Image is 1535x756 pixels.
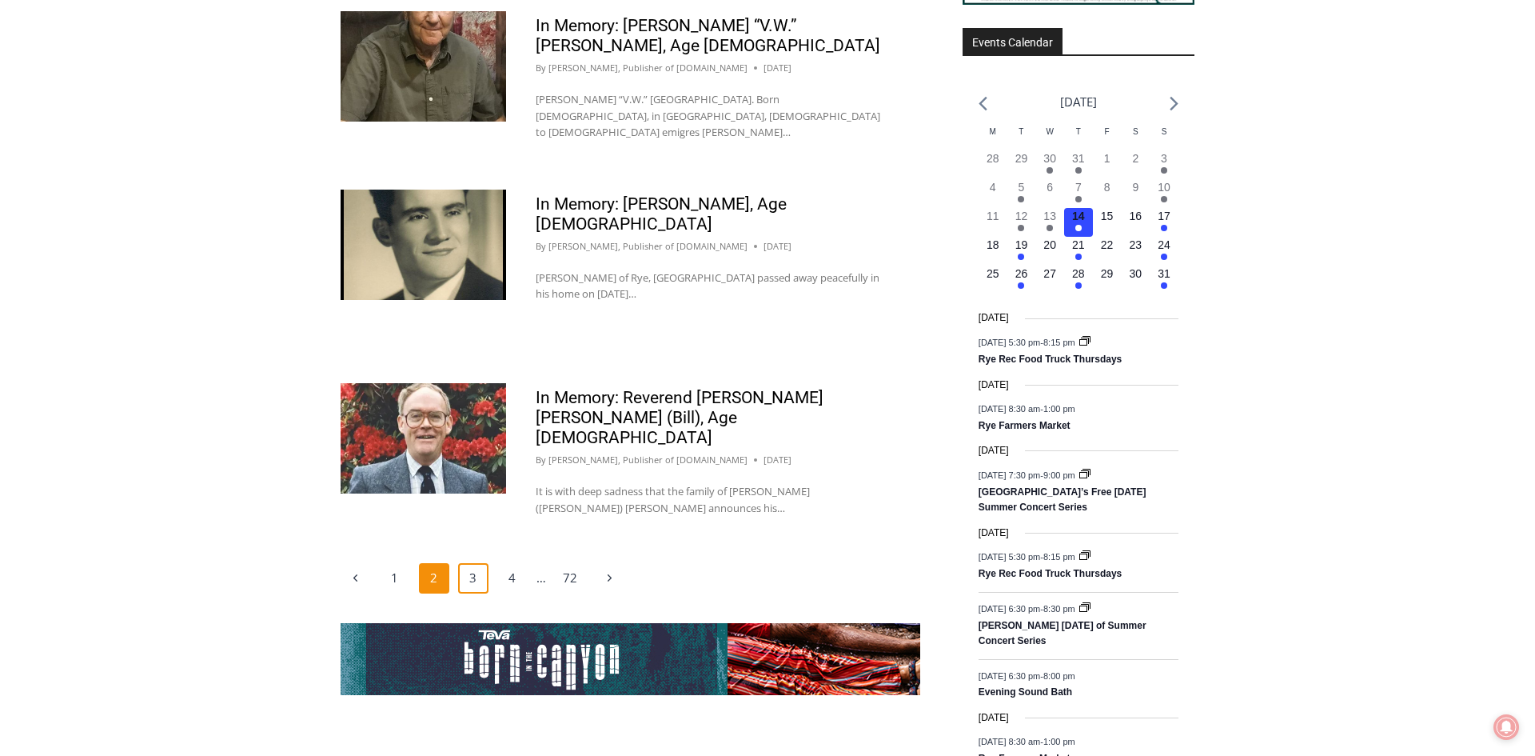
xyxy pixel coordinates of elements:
button: 30 [1121,266,1150,294]
span: By [536,239,546,254]
time: 13 [1043,210,1056,222]
a: Previous month [979,96,987,111]
button: 21 Has events [1064,237,1093,266]
a: 72 [556,563,586,594]
time: 20 [1043,238,1056,251]
a: [PERSON_NAME], Publisher of [DOMAIN_NAME] [548,62,748,74]
button: 7 Has events [1064,179,1093,208]
span: 8:15 pm [1043,552,1075,562]
time: 24 [1158,238,1170,251]
span: By [536,453,546,467]
a: [PERSON_NAME], Publisher of [DOMAIN_NAME] [548,454,748,466]
span: T [1076,127,1081,136]
a: 4 [497,563,528,594]
time: 1 [1104,152,1110,165]
a: Evening Sound Bath [979,686,1072,699]
div: "The first chef I interviewed talked about coming to [GEOGRAPHIC_DATA] from [GEOGRAPHIC_DATA] in ... [404,1,756,155]
time: 21 [1072,238,1085,251]
a: 1 [380,563,410,594]
em: Has events [1047,225,1053,231]
time: - [979,552,1078,562]
div: Thursday [1064,126,1093,150]
em: Has events [1018,225,1024,231]
time: [DATE] [979,443,1009,458]
span: T [1019,127,1023,136]
span: S [1162,127,1167,136]
span: Intern @ [DOMAIN_NAME] [418,159,741,195]
button: 1 [1093,150,1122,179]
time: - [979,737,1075,746]
span: … [536,565,546,592]
em: Has events [1018,254,1024,260]
button: 17 Has events [1150,208,1178,237]
a: Rye Rec Food Truck Thursdays [979,354,1122,366]
button: 15 [1093,208,1122,237]
span: [DATE] 8:30 am [979,403,1040,413]
p: [PERSON_NAME] of Rye, [GEOGRAPHIC_DATA] passed away peacefully in his home on [DATE]… [536,270,891,303]
time: 15 [1101,210,1114,222]
a: In Memory: Reverend [PERSON_NAME] [PERSON_NAME] (Bill), Age [DEMOGRAPHIC_DATA] [536,388,823,447]
span: 1:00 pm [1043,737,1075,746]
time: 9 [1132,181,1138,194]
span: [DATE] 5:30 pm [979,552,1040,562]
button: 16 [1121,208,1150,237]
button: 31 Has events [1064,150,1093,179]
button: 25 [979,266,1007,294]
img: Obituary - Francesco Paolo Saracino [341,190,506,300]
button: 29 [1093,266,1122,294]
time: [DATE] [764,239,791,254]
a: [GEOGRAPHIC_DATA]’s Free [DATE] Summer Concert Series [979,486,1146,514]
em: Has events [1075,282,1082,289]
div: Tuesday [1007,126,1036,150]
span: 8:15 pm [1043,337,1075,346]
time: 22 [1101,238,1114,251]
h2: Events Calendar [963,28,1063,55]
button: 5 Has events [1007,179,1036,208]
time: [DATE] [979,378,1009,393]
button: 20 [1035,237,1064,266]
button: 14 Has events [1064,208,1093,237]
a: Rye Farmers Market [979,420,1071,433]
button: 18 [979,237,1007,266]
button: 28 Has events [1064,266,1093,294]
span: [DATE] 5:30 pm [979,337,1040,346]
time: - [979,403,1075,413]
time: 17 [1158,210,1170,222]
time: 18 [987,238,999,251]
div: No Generators on Trucks so No Noise or Pollution [105,29,395,44]
time: [DATE] [764,61,791,75]
nav: Page navigation [341,563,920,594]
button: 13 Has events [1035,208,1064,237]
time: 3 [1161,152,1167,165]
em: Has events [1161,167,1167,174]
span: Open Tues. - Sun. [PHONE_NUMBER] [5,165,157,226]
a: 3 [458,563,488,594]
span: 9:00 pm [1043,470,1075,479]
time: - [979,670,1075,680]
button: 30 Has events [1035,150,1064,179]
time: 5 [1019,181,1025,194]
em: Has events [1161,282,1167,289]
button: 19 Has events [1007,237,1036,266]
span: S [1133,127,1138,136]
div: Wednesday [1035,126,1064,150]
time: [DATE] [979,310,1009,326]
time: [DATE] [979,526,1009,541]
img: Obituary - Vladimir V.W. Wergeles [341,11,506,122]
em: Has events [1161,196,1167,202]
span: M [990,127,996,136]
time: 16 [1130,210,1142,222]
a: Rye Rec Food Truck Thursdays [979,568,1122,581]
div: Saturday [1121,126,1150,150]
time: 26 [1015,267,1028,280]
time: 4 [990,181,996,194]
button: 26 Has events [1007,266,1036,294]
span: By [536,61,546,75]
time: [DATE] [979,710,1009,726]
img: Obituary - Reverend William Hull Ferris (Bill) [341,383,506,494]
div: Monday [979,126,1007,150]
p: [PERSON_NAME] “V.W.” [GEOGRAPHIC_DATA]. Born [DEMOGRAPHIC_DATA], in [GEOGRAPHIC_DATA], [DEMOGRAPH... [536,91,891,141]
em: Has events [1018,196,1024,202]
